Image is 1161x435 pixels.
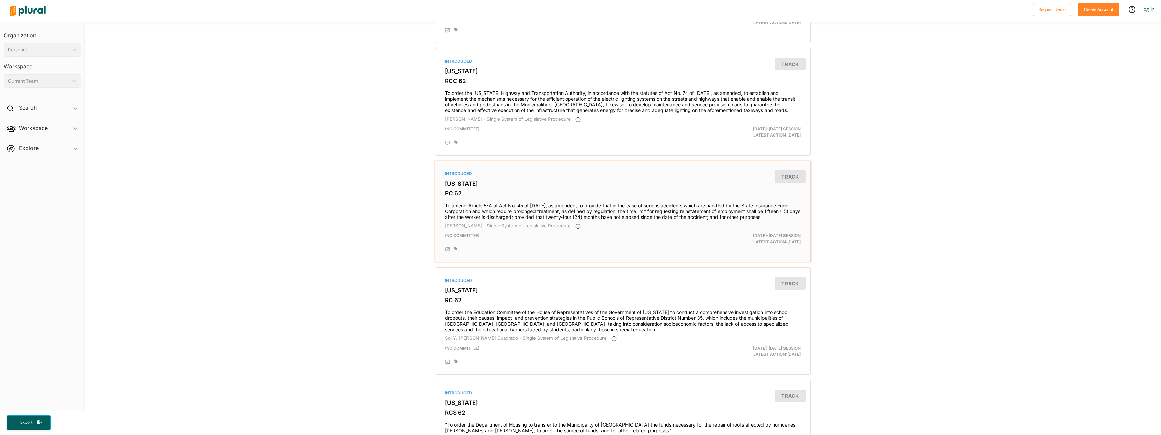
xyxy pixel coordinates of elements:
[440,345,684,357] div: (no committee)
[445,190,801,197] h3: PC 62
[1033,3,1071,16] button: Request Demo
[1033,5,1071,13] a: Request Demo
[445,28,450,33] div: Add Position Statement
[16,420,37,426] span: Export
[445,297,801,304] h3: RC 62
[753,346,801,357] font: Latest Action: [DATE]
[445,399,801,406] h3: [US_STATE]
[8,46,70,54] div: Personal
[454,247,458,251] div: Add tags
[753,126,801,131] span: [DATE]-[DATE] Session
[445,409,801,416] h3: RCS 62
[440,233,684,245] div: (no committee)
[445,87,801,113] h4: To order the [US_STATE] Highway and Transportation Authority, in accordance with the statutes of ...
[440,126,684,138] div: (no committee)
[4,25,81,40] h3: Organization
[1078,5,1119,13] a: Create Account
[445,171,801,177] div: Introduced
[4,57,81,71] h3: Workspace
[445,116,571,122] span: [PERSON_NAME] - Single System of Legislative Procedure
[8,78,70,85] div: Current Team
[753,233,801,244] font: Latest Action: [DATE]
[445,223,571,228] span: [PERSON_NAME] - Single System of Legislative Procedure
[445,277,801,284] div: Introduced
[445,68,801,75] h3: [US_STATE]
[19,104,37,111] h2: Search
[7,415,51,430] button: Export
[753,346,801,351] span: [DATE]-[DATE] Session
[445,390,801,396] div: Introduced
[775,277,806,290] button: Track
[1078,3,1119,16] button: Create Account
[454,140,458,144] div: Add tags
[445,419,801,434] h4: "To order the Department of Housing to transfer to the Municipality of [GEOGRAPHIC_DATA] the fund...
[445,200,801,220] h4: To amend Article 5-A of Act No. 45 of [DATE], as amended, to provide that in the case of serious ...
[753,233,801,238] span: [DATE]-[DATE] Session
[445,78,801,84] h3: RCC 62
[775,58,806,70] button: Track
[445,247,450,252] div: Add Position Statement
[454,28,458,32] div: Add tags
[753,126,801,138] font: Latest Action: [DATE]
[775,170,806,183] button: Track
[775,390,806,402] button: Track
[454,359,458,364] div: Add tags
[445,58,801,64] div: Introduced
[445,180,801,187] h3: [US_STATE]
[1141,6,1154,12] a: Log In
[445,335,607,341] span: Sol Y. [PERSON_NAME] Cuadrado - Single System of Legislative Procedure
[445,287,801,294] h3: [US_STATE]
[445,359,450,365] div: Add Position Statement
[445,140,450,146] div: Add Position Statement
[445,306,801,332] h4: To order the Education Committee of the House of Representatives of the Government of [US_STATE] ...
